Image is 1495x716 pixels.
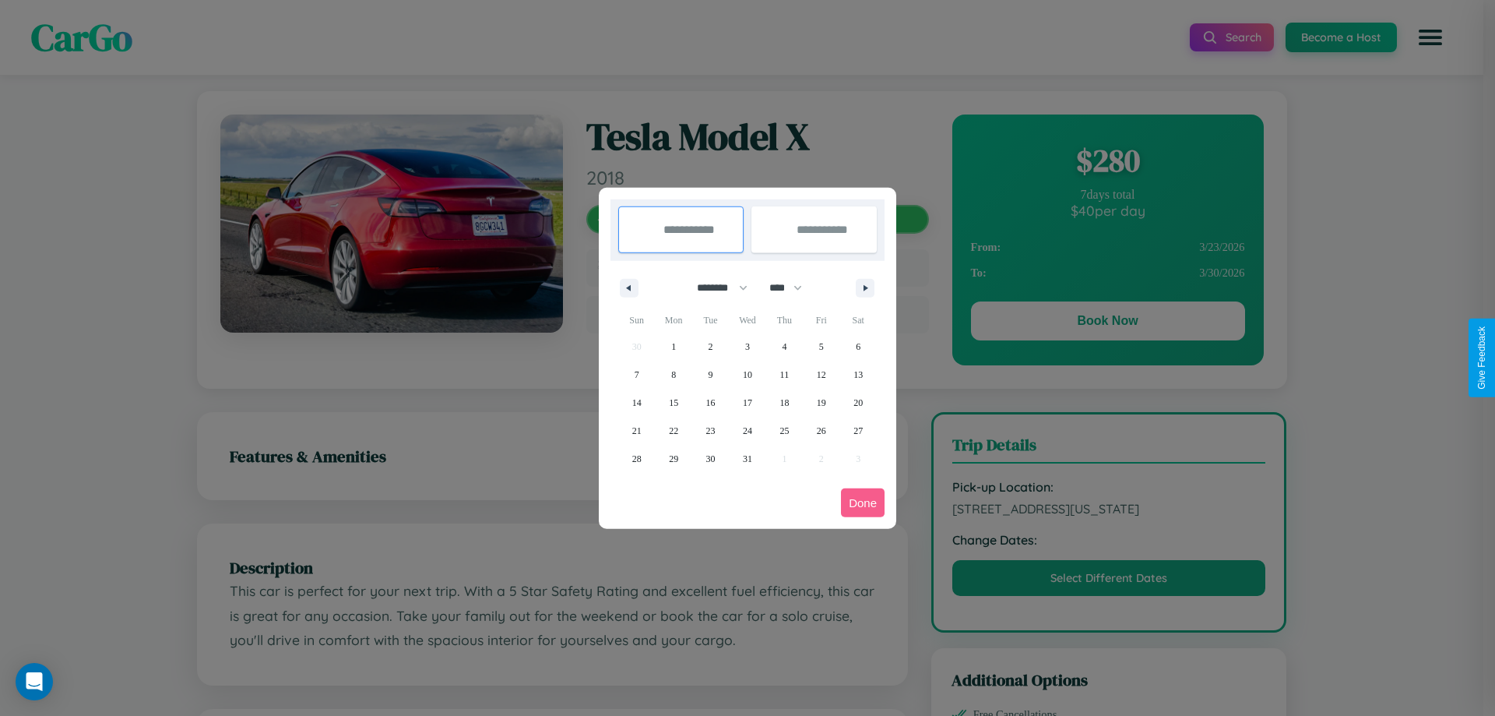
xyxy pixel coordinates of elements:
button: 27 [840,417,877,445]
button: 5 [803,333,839,361]
span: Sun [618,308,655,333]
span: 28 [632,445,642,473]
span: Thu [766,308,803,333]
span: 18 [779,389,789,417]
span: 23 [706,417,716,445]
span: 29 [669,445,678,473]
span: 12 [817,361,826,389]
span: 22 [669,417,678,445]
button: 6 [840,333,877,361]
button: 8 [655,361,691,389]
span: 5 [819,333,824,361]
button: 16 [692,389,729,417]
span: 11 [780,361,790,389]
button: 22 [655,417,691,445]
span: 10 [743,361,752,389]
div: Give Feedback [1476,326,1487,390]
span: Sat [840,308,877,333]
button: 21 [618,417,655,445]
button: 26 [803,417,839,445]
span: 2 [709,333,713,361]
button: 9 [692,361,729,389]
button: 11 [766,361,803,389]
button: 24 [729,417,765,445]
button: 15 [655,389,691,417]
span: 24 [743,417,752,445]
span: Mon [655,308,691,333]
span: 8 [671,361,676,389]
span: 4 [782,333,786,361]
button: 12 [803,361,839,389]
span: 9 [709,361,713,389]
button: 13 [840,361,877,389]
span: 26 [817,417,826,445]
span: 30 [706,445,716,473]
span: 17 [743,389,752,417]
span: 16 [706,389,716,417]
button: 1 [655,333,691,361]
button: 29 [655,445,691,473]
button: 28 [618,445,655,473]
button: 3 [729,333,765,361]
button: 19 [803,389,839,417]
span: 6 [856,333,860,361]
span: 31 [743,445,752,473]
span: 3 [745,333,750,361]
button: 14 [618,389,655,417]
span: 15 [669,389,678,417]
span: 27 [853,417,863,445]
button: 30 [692,445,729,473]
span: 7 [635,361,639,389]
span: 20 [853,389,863,417]
button: 10 [729,361,765,389]
button: Done [841,489,885,517]
span: Tue [692,308,729,333]
span: 13 [853,361,863,389]
span: 1 [671,333,676,361]
button: 20 [840,389,877,417]
button: 23 [692,417,729,445]
span: 19 [817,389,826,417]
span: Fri [803,308,839,333]
span: 21 [632,417,642,445]
button: 18 [766,389,803,417]
span: Wed [729,308,765,333]
span: 25 [779,417,789,445]
button: 2 [692,333,729,361]
span: 14 [632,389,642,417]
button: 25 [766,417,803,445]
button: 7 [618,361,655,389]
button: 31 [729,445,765,473]
button: 17 [729,389,765,417]
button: 4 [766,333,803,361]
div: Open Intercom Messenger [16,663,53,700]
